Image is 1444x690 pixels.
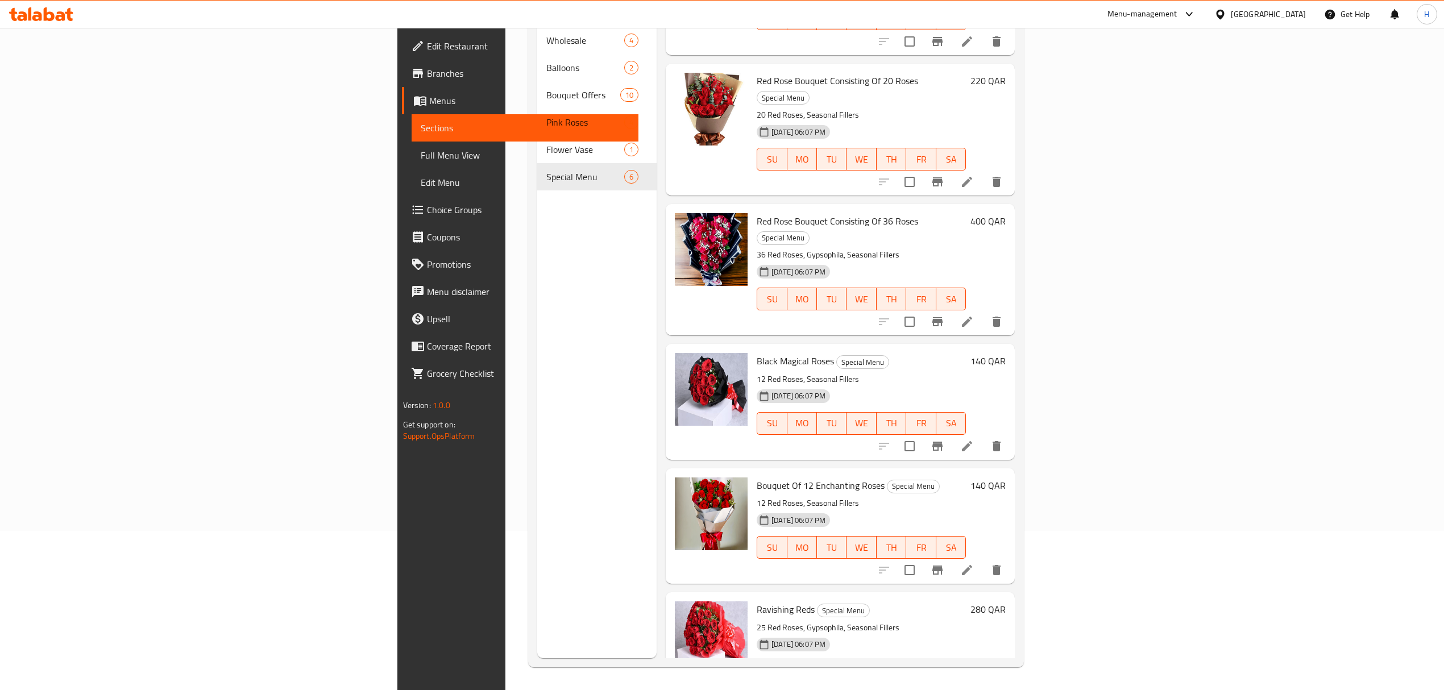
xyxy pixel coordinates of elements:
button: SU [757,148,787,171]
button: MO [787,148,817,171]
span: Upsell [427,312,629,326]
span: Special Menu [837,356,889,369]
button: delete [983,556,1010,584]
span: SU [762,415,782,431]
button: TU [817,412,847,435]
a: Edit Menu [412,169,638,196]
span: Bouquet Offers [546,88,620,102]
button: Branch-specific-item [924,556,951,584]
button: Branch-specific-item [924,168,951,196]
div: Bouquet Offers10 [537,81,657,109]
span: Pink Roses [546,115,624,129]
span: 6 [625,172,638,182]
a: Sections [412,114,638,142]
span: 1.0.0 [433,398,450,413]
span: Wholesale [546,34,624,47]
p: 12 Red Roses, Seasonal Fillers [757,496,966,510]
span: TH [881,415,902,431]
div: Wholesale4 [537,27,657,54]
button: SU [757,412,787,435]
button: Branch-specific-item [924,433,951,460]
span: WE [851,151,872,168]
button: MO [787,536,817,559]
span: Special Menu [818,604,869,617]
span: Sections [421,121,629,135]
button: WE [847,536,876,559]
button: TH [877,412,906,435]
a: Full Menu View [412,142,638,169]
button: SA [936,288,966,310]
span: Special Menu [546,170,624,184]
button: delete [983,168,1010,196]
div: [GEOGRAPHIC_DATA] [1231,8,1306,20]
button: WE [847,288,876,310]
a: Support.OpsPlatform [403,429,475,443]
span: TU [821,539,842,556]
span: Grocery Checklist [427,367,629,380]
div: Special Menu [757,231,810,245]
button: Branch-specific-item [924,308,951,335]
a: Upsell [402,305,638,332]
span: [DATE] 06:07 PM [767,267,830,277]
span: [DATE] 06:07 PM [767,639,830,650]
span: Menu disclaimer [427,285,629,298]
h6: 400 QAR [970,213,1006,229]
div: Special Menu6 [537,163,657,190]
span: SU [762,291,782,307]
span: 1 [625,144,638,155]
div: Pink Roses4 [537,109,657,136]
img: Red Rose Bouquet Consisting Of 20 Roses [675,73,748,146]
span: Full Menu View [421,148,629,162]
span: MO [792,291,812,307]
p: 20 Red Roses, Seasonal Fillers [757,108,966,122]
img: Ravishing Reds [675,601,748,674]
a: Edit menu item [960,175,974,189]
span: TU [821,415,842,431]
button: Branch-specific-item [924,28,951,55]
span: MO [792,151,812,168]
button: SU [757,536,787,559]
span: MO [792,539,812,556]
span: Balloons [546,61,624,74]
a: Edit menu item [960,439,974,453]
div: Balloons2 [537,54,657,81]
button: TU [817,288,847,310]
button: TH [877,536,906,559]
span: Red Rose Bouquet Consisting Of 36 Roses [757,213,918,230]
div: items [624,34,638,47]
span: Coverage Report [427,339,629,353]
button: MO [787,288,817,310]
a: Promotions [402,251,638,278]
button: TU [817,536,847,559]
button: WE [847,148,876,171]
span: FR [911,539,931,556]
span: Ravishing Reds [757,601,815,618]
nav: Menu sections [537,22,657,195]
span: Bouquet Of 12 Enchanting Roses [757,477,885,494]
span: Edit Restaurant [427,39,629,53]
span: Special Menu [757,231,809,244]
span: SA [941,151,961,168]
span: TH [881,151,902,168]
button: SA [936,536,966,559]
a: Menus [402,87,638,114]
button: WE [847,412,876,435]
a: Menu disclaimer [402,278,638,305]
button: SA [936,412,966,435]
p: 36 Red Roses, Gypsophila, Seasonal Fillers [757,248,966,262]
a: Coupons [402,223,638,251]
span: Edit Menu [421,176,629,189]
div: Special Menu [757,91,810,105]
a: Edit menu item [960,563,974,577]
div: Menu-management [1107,7,1177,21]
button: delete [983,308,1010,335]
span: Promotions [427,257,629,271]
span: Version: [403,398,431,413]
a: Edit menu item [960,35,974,48]
span: Black Magical Roses [757,352,834,369]
span: WE [851,291,872,307]
span: TU [821,151,842,168]
div: Special Menu [836,355,889,369]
